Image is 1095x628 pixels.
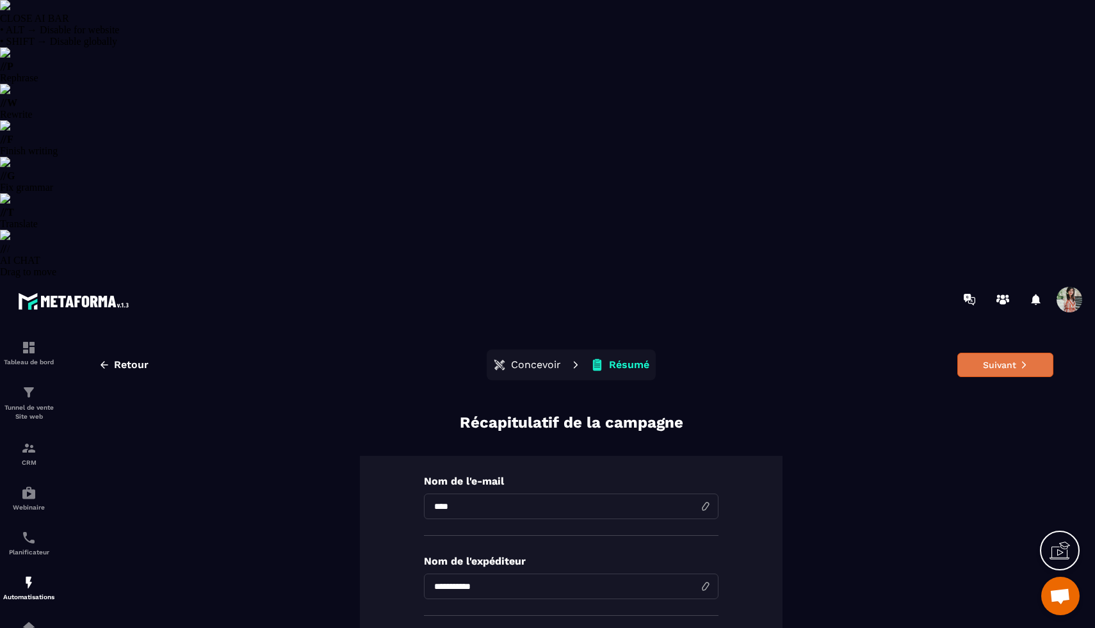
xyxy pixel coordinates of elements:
a: schedulerschedulerPlanificateur [3,520,54,565]
button: Concevoir [489,352,565,378]
p: Résumé [609,358,649,371]
img: automations [21,575,36,590]
p: Planificateur [3,549,54,556]
p: Automatisations [3,593,54,600]
div: Ouvrir le chat [1041,577,1080,615]
p: CRM [3,459,54,466]
a: formationformationTableau de bord [3,330,54,375]
p: Concevoir [511,358,561,371]
img: formation [21,340,36,355]
p: Récapitulatif de la campagne [460,412,683,433]
button: Résumé [587,352,653,378]
a: formationformationTunnel de vente Site web [3,375,54,431]
img: automations [21,485,36,501]
p: Webinaire [3,504,54,511]
p: Nom de l'expéditeur [424,555,718,567]
p: Tunnel de vente Site web [3,403,54,421]
a: automationsautomationsWebinaire [3,476,54,520]
img: scheduler [21,530,36,545]
img: formation [21,385,36,400]
a: formationformationCRM [3,431,54,476]
p: Nom de l'e-mail [424,475,718,487]
img: formation [21,440,36,456]
img: logo [18,289,133,313]
p: Tableau de bord [3,358,54,366]
button: Retour [89,353,158,376]
a: automationsautomationsAutomatisations [3,565,54,610]
button: Suivant [957,353,1053,377]
span: Retour [114,358,149,371]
